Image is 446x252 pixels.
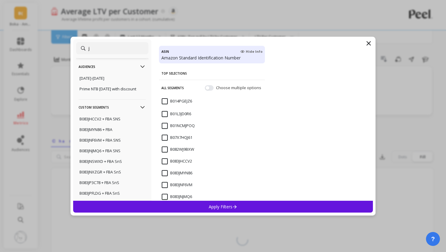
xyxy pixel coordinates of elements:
[79,180,119,185] p: B083JP3C78 + FBA SnS
[79,99,146,115] p: Custom Segments
[79,169,121,175] p: B083JNXZGR + FBA SnS
[161,48,169,55] h4: ASIN
[79,137,121,143] p: B083JNF6VM + FBA SNS
[161,81,184,94] p: All Segments
[162,123,195,129] span: B01NCMJPOQ
[162,182,192,188] span: B083JNF6VM
[79,148,120,153] p: B083JNJMQ6 + FBA SNS
[162,158,192,164] span: B083JHCCV2
[161,55,262,61] p: Amazon Standard Identification Number
[431,235,435,243] span: ?
[79,190,120,196] p: B083JPFLDG + FBA SnS
[79,127,112,132] p: B083JMYN86 + FBA
[216,85,262,91] span: Choose multiple options
[79,116,120,122] p: B083JHCCV2 + FBA SNS
[162,135,192,141] span: B07X7HQJ61
[209,204,238,210] p: Apply Filters
[79,59,146,74] p: Audiences
[161,67,262,80] p: Top Selections
[162,146,194,153] span: B082WJ9BXW
[426,232,440,246] button: ?
[162,111,191,117] span: B01L3JD0R6
[79,86,136,92] p: Prime NTB [DATE] with discount
[76,42,148,54] input: Search Segments
[79,159,122,164] p: B083JNSWXD + FBA SnS
[162,98,192,104] span: B014PGEJZ6
[162,194,192,200] span: B083JNJMQ6
[162,170,192,176] span: B083JMYN86
[240,49,262,54] span: Hide Info
[79,76,104,81] p: [DATE]-[DATE]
